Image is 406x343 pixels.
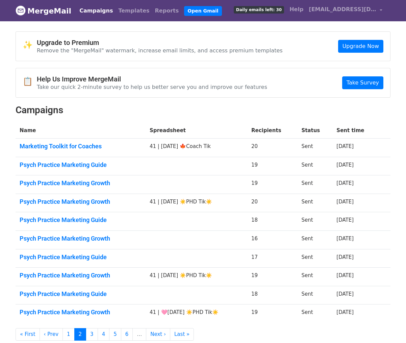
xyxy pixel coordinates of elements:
a: [DATE] [336,254,354,260]
td: Sent [297,231,332,249]
a: [DATE] [336,217,354,223]
td: 20 [247,139,297,157]
a: [DATE] [336,180,354,186]
span: [EMAIL_ADDRESS][DOMAIN_NAME] [309,5,376,14]
a: Next › [146,328,170,341]
a: Psych Practice Marketing Growth [20,179,142,187]
td: 16 [247,231,297,249]
a: MergeMail [16,4,71,18]
a: Reports [152,4,182,18]
a: Psych Practice Marketing Guide [20,216,142,224]
a: [DATE] [336,309,354,315]
h4: Upgrade to Premium [37,39,283,47]
a: Open Gmail [184,6,222,16]
img: MergeMail logo [16,5,26,16]
p: Take our quick 2-minute survey to help us better serve you and improve our features [37,83,267,91]
a: Templates [116,4,152,18]
a: [DATE] [336,236,354,242]
p: Remove the "MergeMail" watermark, increase email limits, and access premium templates [37,47,283,54]
a: Campaigns [77,4,116,18]
a: 6 [121,328,133,341]
a: 4 [98,328,110,341]
a: [DATE] [336,199,354,205]
a: Last » [170,328,194,341]
a: [EMAIL_ADDRESS][DOMAIN_NAME] [306,3,385,19]
a: Take Survey [342,76,383,89]
td: 41 | [DATE] 🍁Coach Tik [146,139,247,157]
td: Sent [297,268,332,286]
span: Daily emails left: 30 [234,6,284,14]
td: Sent [297,249,332,268]
a: « First [16,328,40,341]
td: 19 [247,304,297,323]
a: Psych Practice Marketing Growth [20,235,142,242]
a: [DATE] [336,143,354,149]
a: 5 [109,328,121,341]
td: Sent [297,304,332,323]
td: 41 | 🩷[DATE] ☀️PHD Tik☀️ [146,304,247,323]
th: Sent time [332,123,380,139]
a: 1 [62,328,75,341]
td: 19 [247,157,297,175]
a: Psych Practice Marketing Growth [20,309,142,316]
a: [DATE] [336,272,354,278]
td: Sent [297,139,332,157]
th: Recipients [247,123,297,139]
a: Psych Practice Marketing Guide [20,253,142,261]
td: Sent [297,175,332,194]
th: Spreadsheet [146,123,247,139]
a: Psych Practice Marketing Guide [20,290,142,298]
a: 3 [86,328,98,341]
span: ✨ [23,40,37,50]
td: Sent [297,212,332,231]
td: Sent [297,286,332,304]
a: Psych Practice Marketing Growth [20,198,142,205]
a: Marketing Toolkit for Coaches [20,143,142,150]
td: Sent [297,194,332,212]
a: Daily emails left: 30 [231,3,287,16]
a: [DATE] [336,162,354,168]
td: 18 [247,212,297,231]
td: 41 | [DATE] ☀️PHD Tik☀️ [146,268,247,286]
td: 18 [247,286,297,304]
td: 41 | [DATE] ☀️PHD Tik☀️ [146,194,247,212]
a: ‹ Prev [40,328,63,341]
td: 19 [247,268,297,286]
h2: Campaigns [16,104,390,116]
td: 17 [247,249,297,268]
h4: Help Us Improve MergeMail [37,75,267,83]
th: Name [16,123,146,139]
td: Sent [297,157,332,175]
a: Upgrade Now [338,40,383,53]
td: 20 [247,194,297,212]
a: Psych Practice Marketing Growth [20,272,142,279]
a: Help [287,3,306,16]
a: [DATE] [336,291,354,297]
a: Psych Practice Marketing Guide [20,161,142,169]
span: 📋 [23,77,37,87]
td: 19 [247,175,297,194]
th: Status [297,123,332,139]
a: 2 [74,328,86,341]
